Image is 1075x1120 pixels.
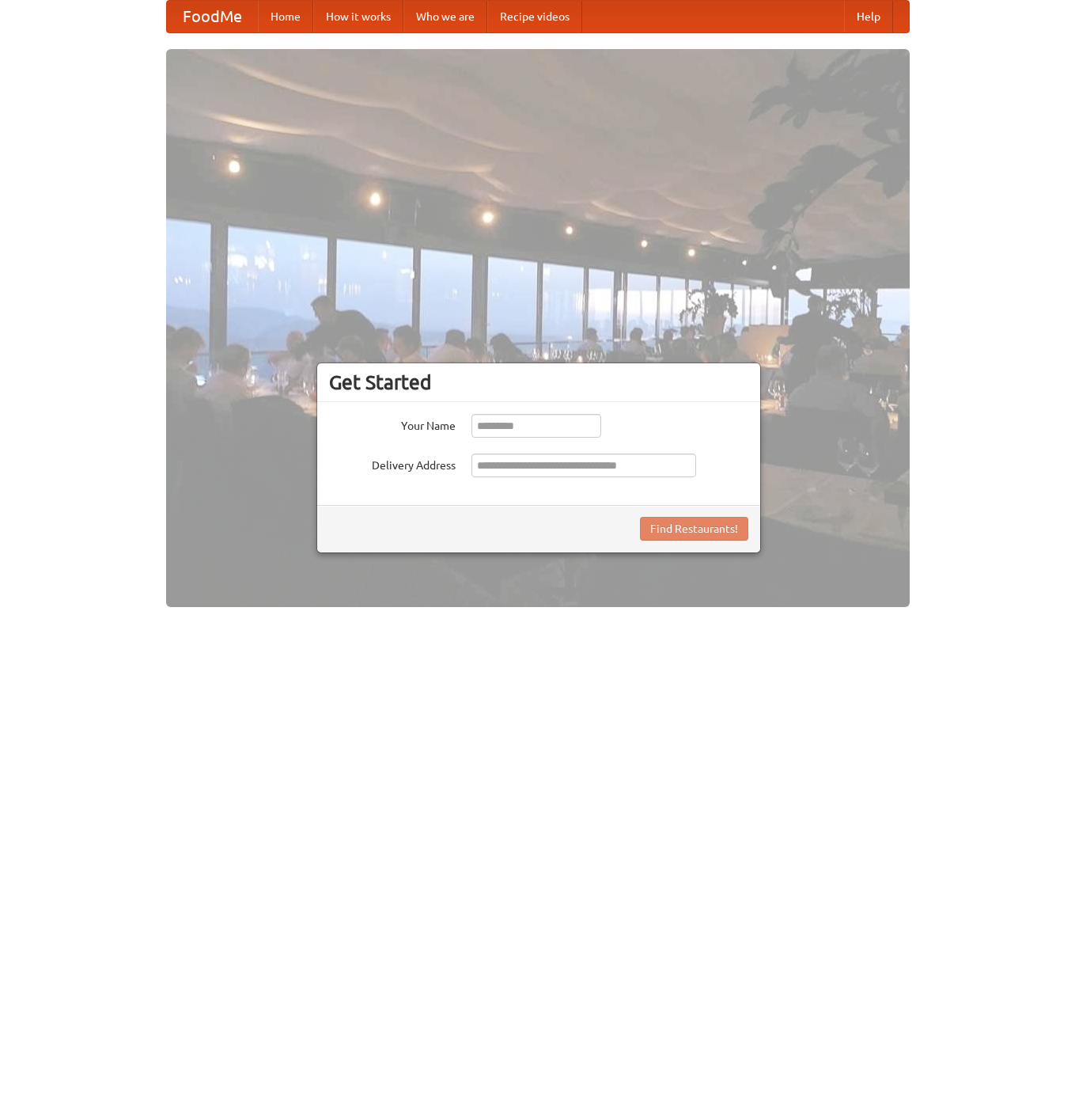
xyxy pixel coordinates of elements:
[844,1,893,32] a: Help
[329,454,456,473] label: Delivery Address
[313,1,403,32] a: How it works
[329,414,456,434] label: Your Name
[640,517,748,541] button: Find Restaurants!
[167,1,258,32] a: FoodMe
[258,1,313,32] a: Home
[403,1,487,32] a: Who we are
[329,370,748,394] h3: Get Started
[487,1,582,32] a: Recipe videos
